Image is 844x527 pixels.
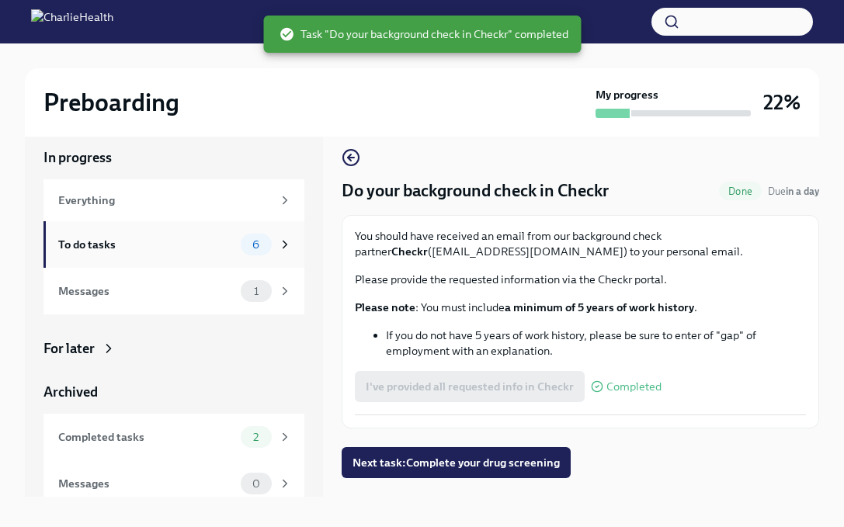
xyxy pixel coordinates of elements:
[596,87,658,102] strong: My progress
[43,221,304,268] a: To do tasks6
[43,383,304,401] a: Archived
[763,88,801,116] h3: 22%
[43,179,304,221] a: Everything
[244,432,268,443] span: 2
[355,272,806,287] p: Please provide the requested information via the Checkr portal.
[58,475,234,492] div: Messages
[606,381,662,393] span: Completed
[58,428,234,446] div: Completed tasks
[58,192,272,209] div: Everything
[355,300,806,315] p: : You must include .
[279,26,568,42] span: Task "Do your background check in Checkr" completed
[768,184,819,199] span: August 28th, 2025 06:00
[355,228,806,259] p: You should have received an email from our background check partner ([EMAIL_ADDRESS][DOMAIN_NAME]...
[353,455,560,470] span: Next task : Complete your drug screening
[391,244,428,258] strong: Checkr
[386,328,806,359] li: If you do not have 5 years of work history, please be sure to enter of "gap" of employment with a...
[43,268,304,314] a: Messages1
[243,478,269,490] span: 0
[58,236,234,253] div: To do tasks
[58,283,234,300] div: Messages
[245,286,268,297] span: 1
[342,179,609,203] h4: Do your background check in Checkr
[43,414,304,460] a: Completed tasks2
[43,148,304,167] a: In progress
[342,447,571,478] button: Next task:Complete your drug screening
[43,87,179,118] h2: Preboarding
[43,339,304,358] a: For later
[43,460,304,507] a: Messages0
[355,300,415,314] strong: Please note
[786,185,819,197] strong: in a day
[505,300,694,314] strong: a minimum of 5 years of work history
[719,185,762,197] span: Done
[243,239,269,251] span: 6
[31,9,113,34] img: CharlieHealth
[768,185,819,197] span: Due
[43,339,95,358] div: For later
